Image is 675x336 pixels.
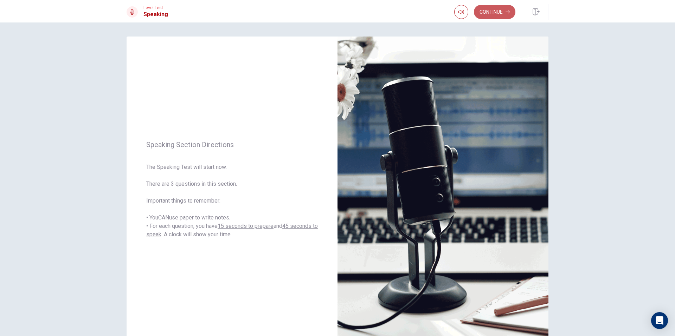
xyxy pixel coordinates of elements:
[146,140,318,149] span: Speaking Section Directions
[143,5,168,10] span: Level Test
[474,5,515,19] button: Continue
[146,163,318,239] span: The Speaking Test will start now. There are 3 questions in this section. Important things to reme...
[218,223,274,229] u: 15 seconds to prepare
[651,312,668,329] div: Open Intercom Messenger
[143,10,168,19] h1: Speaking
[158,214,169,221] u: CAN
